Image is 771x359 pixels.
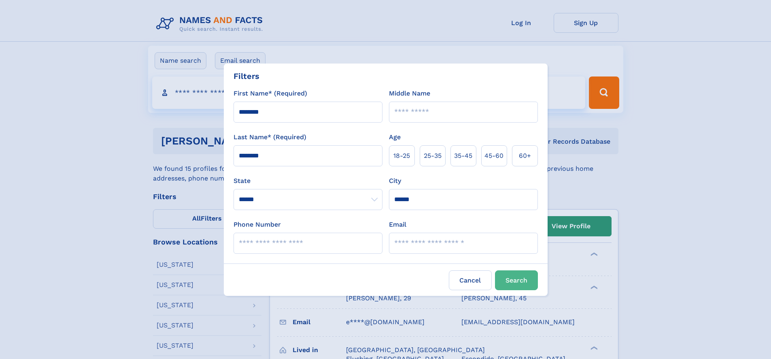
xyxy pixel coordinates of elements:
label: Middle Name [389,89,430,98]
label: City [389,176,401,186]
label: Phone Number [234,220,281,229]
span: 25‑35 [424,151,442,161]
span: 35‑45 [454,151,472,161]
label: Email [389,220,406,229]
label: Age [389,132,401,142]
span: 60+ [519,151,531,161]
span: 18‑25 [393,151,410,161]
label: Last Name* (Required) [234,132,306,142]
label: Cancel [449,270,492,290]
div: Filters [234,70,259,82]
label: State [234,176,382,186]
button: Search [495,270,538,290]
span: 45‑60 [484,151,503,161]
label: First Name* (Required) [234,89,307,98]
